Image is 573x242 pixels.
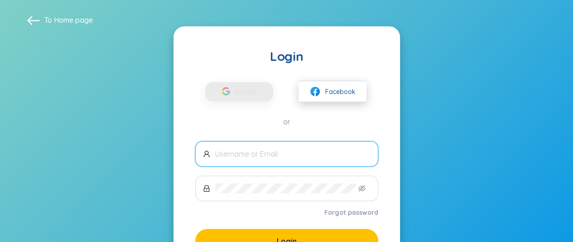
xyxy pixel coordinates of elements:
[195,117,378,127] div: or
[324,208,378,217] a: Forgot password
[205,82,273,101] button: Google
[44,15,93,25] span: To
[299,81,366,102] button: facebookFacebook
[195,48,378,64] div: Login
[54,15,93,25] a: Home page
[215,149,371,159] input: Username or Email
[358,185,366,192] span: eye-invisible
[309,86,321,97] img: facebook
[203,185,210,192] span: lock
[203,150,210,158] span: user
[235,82,261,101] span: Google
[325,87,356,97] span: Facebook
